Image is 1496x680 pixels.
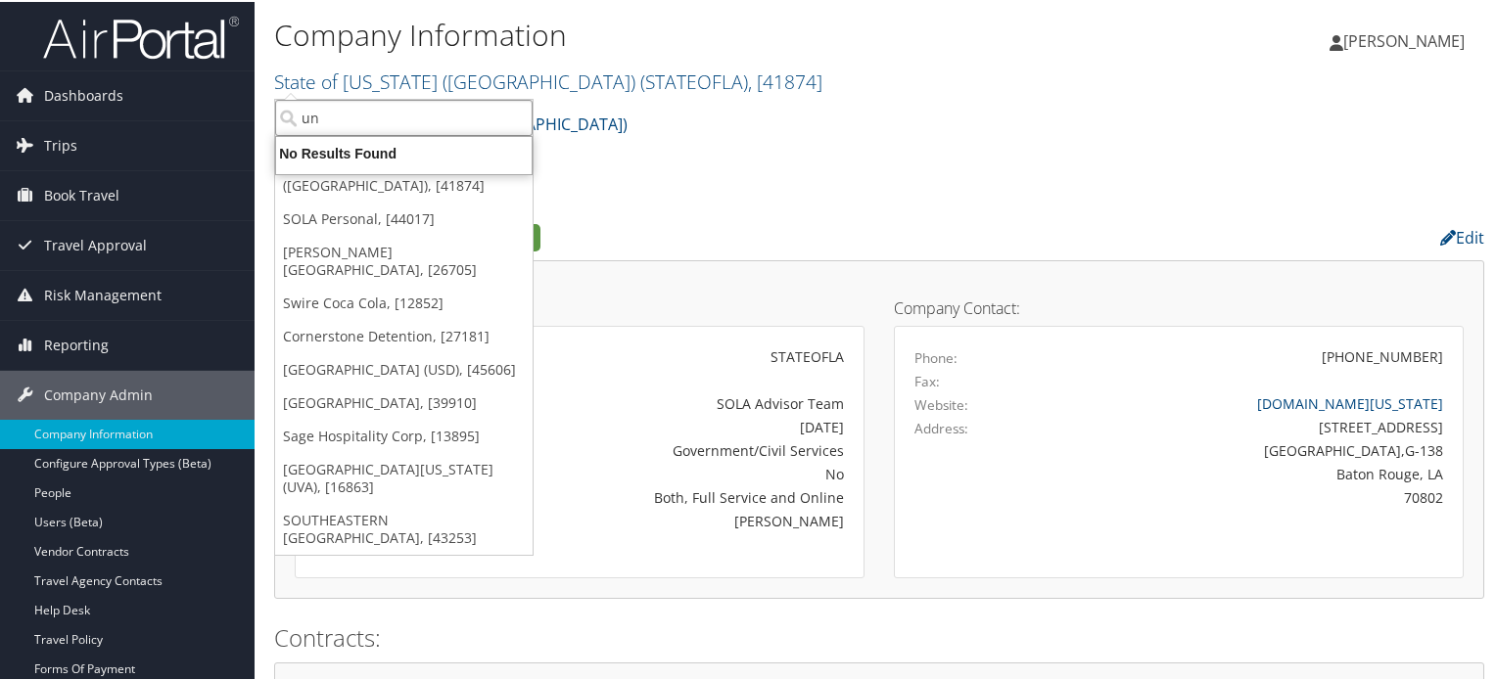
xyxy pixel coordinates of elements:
span: Book Travel [44,169,119,218]
span: ( STATEOFLA ) [640,67,748,93]
input: Search Accounts [275,98,533,134]
div: STATEOFLA [501,344,844,365]
span: Trips [44,119,77,168]
a: [GEOGRAPHIC_DATA][US_STATE] (UVA), [16863] [275,451,533,502]
h2: Company Profile: [274,218,1071,251]
div: [PERSON_NAME] [501,509,844,529]
div: No [501,462,844,482]
a: State of [US_STATE] ([GEOGRAPHIC_DATA]), [41874] [275,150,533,201]
a: Sage Hospitality Corp, [13895] [275,418,533,451]
span: Travel Approval [44,219,147,268]
div: Baton Rouge, LA [1054,462,1444,482]
div: No Results Found [264,143,543,160]
a: [PERSON_NAME] [1330,10,1484,68]
div: [GEOGRAPHIC_DATA],G-138 [1054,438,1444,459]
div: 70802 [1054,485,1444,506]
h2: Contracts: [274,619,1484,653]
a: SOLA Personal, [44017] [275,201,533,234]
img: airportal-logo.png [43,13,239,59]
a: State of [US_STATE] ([GEOGRAPHIC_DATA]) [274,67,822,93]
h4: Company Contact: [894,298,1464,314]
span: Reporting [44,319,109,368]
span: Dashboards [44,69,123,118]
span: Risk Management [44,269,162,318]
div: [STREET_ADDRESS] [1054,415,1444,435]
label: Website: [914,393,968,413]
a: [PERSON_NAME][GEOGRAPHIC_DATA], [26705] [275,234,533,285]
span: Company Admin [44,369,153,418]
label: Fax: [914,370,940,389]
div: Government/Civil Services [501,438,844,459]
span: [PERSON_NAME] [1343,28,1465,50]
h4: Account Details: [295,298,865,314]
div: SOLA Advisor Team [501,391,844,412]
div: [PHONE_NUMBER] [1322,344,1443,365]
span: , [ 41874 ] [748,67,822,93]
div: Both, Full Service and Online [501,485,844,506]
a: Cornerstone Detention, [27181] [275,318,533,351]
a: [GEOGRAPHIC_DATA], [39910] [275,385,533,418]
a: [DOMAIN_NAME][US_STATE] [1257,392,1443,411]
h1: Company Information [274,13,1081,54]
a: SOUTHEASTERN [GEOGRAPHIC_DATA], [43253] [275,502,533,553]
label: Address: [914,417,968,436]
label: Phone: [914,346,958,366]
a: Edit [1440,225,1484,247]
div: [DATE] [501,415,844,435]
a: [GEOGRAPHIC_DATA] (USD), [45606] [275,351,533,385]
a: Swire Coca Cola, [12852] [275,285,533,318]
